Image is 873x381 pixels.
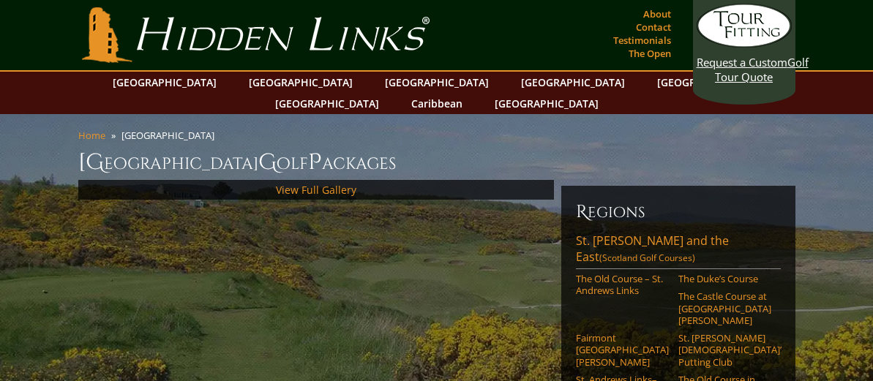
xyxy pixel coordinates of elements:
a: View Full Gallery [276,183,356,197]
a: The Duke’s Course [678,273,771,284]
a: St. [PERSON_NAME] and the East(Scotland Golf Courses) [576,233,781,269]
a: Home [78,129,105,142]
a: [GEOGRAPHIC_DATA] [241,72,360,93]
a: [GEOGRAPHIC_DATA] [105,72,224,93]
span: G [258,148,277,177]
span: Request a Custom [697,55,787,69]
a: Testimonials [610,30,675,50]
a: Contact [632,17,675,37]
a: The Old Course – St. Andrews Links [576,273,669,297]
a: [GEOGRAPHIC_DATA] [487,93,606,114]
a: Fairmont [GEOGRAPHIC_DATA][PERSON_NAME] [576,332,669,368]
a: Request a CustomGolf Tour Quote [697,4,792,84]
a: The Open [625,43,675,64]
h6: Regions [576,200,781,224]
a: [GEOGRAPHIC_DATA] [268,93,386,114]
a: [GEOGRAPHIC_DATA] [650,72,768,93]
h1: [GEOGRAPHIC_DATA] olf ackages [78,148,795,177]
span: (Scotland Golf Courses) [599,252,695,264]
a: [GEOGRAPHIC_DATA] [514,72,632,93]
a: About [640,4,675,24]
a: [GEOGRAPHIC_DATA] [378,72,496,93]
li: [GEOGRAPHIC_DATA] [121,129,220,142]
a: St. [PERSON_NAME] [DEMOGRAPHIC_DATA]’ Putting Club [678,332,771,368]
a: Caribbean [404,93,470,114]
a: The Castle Course at [GEOGRAPHIC_DATA][PERSON_NAME] [678,290,771,326]
span: P [308,148,322,177]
